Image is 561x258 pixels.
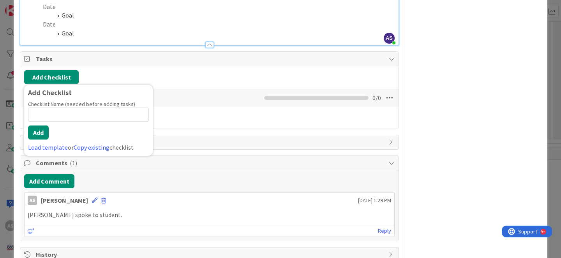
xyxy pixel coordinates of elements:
span: Support [16,1,35,11]
li: Goal [34,11,395,20]
label: Checklist Name (needed before adding tasks) [28,101,135,108]
div: 9+ [39,3,43,9]
button: Add Checklist [24,70,79,84]
p: Date [24,20,395,29]
span: ( 1 ) [70,159,77,167]
a: Load template [28,143,68,151]
span: Links [36,138,385,147]
a: Copy existing [74,143,109,151]
div: [PERSON_NAME] [41,196,88,205]
button: Add Comment [24,174,74,188]
p: Date [24,2,395,11]
button: Add [28,125,49,140]
span: 0 / 0 [372,93,381,102]
div: Add Checklist [28,89,149,97]
span: [DATE] 1:29 PM [358,196,391,205]
span: Tasks [36,54,385,64]
li: Goal [34,29,395,38]
p: [PERSON_NAME] spoke to student. [28,210,391,219]
div: or checklist [28,143,149,152]
div: AS [28,196,37,205]
span: Comments [36,158,385,168]
a: Reply [378,226,391,236]
span: AS [384,33,395,44]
